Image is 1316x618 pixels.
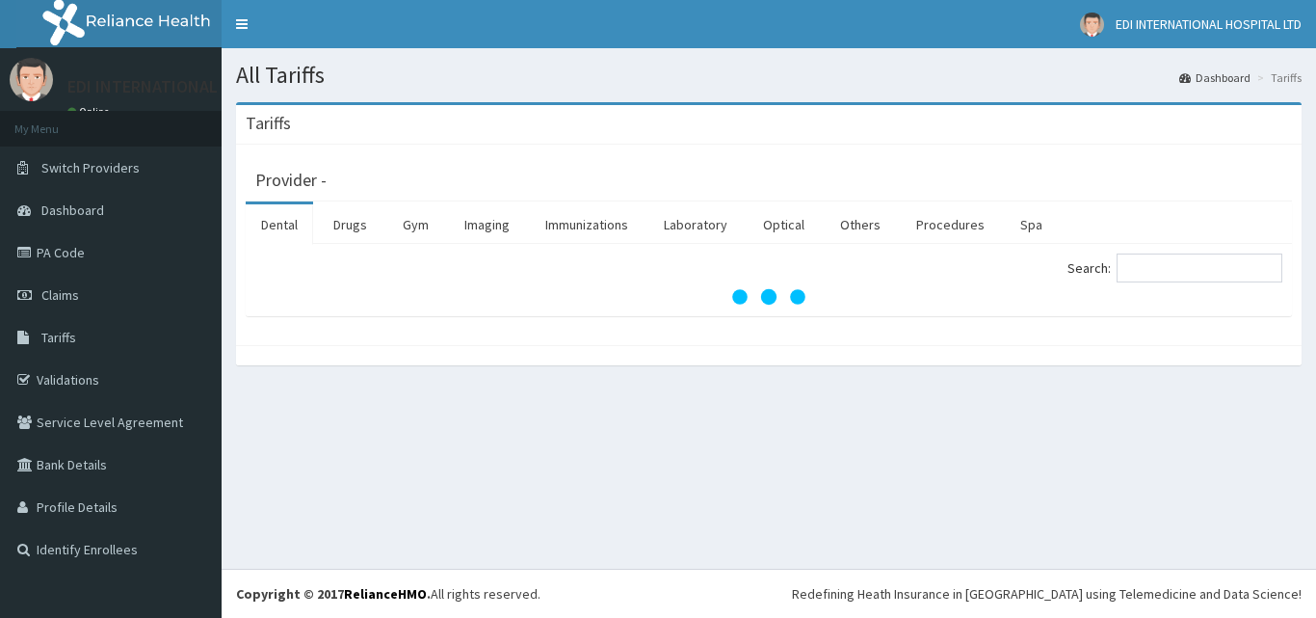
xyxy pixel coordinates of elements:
[246,115,291,132] h3: Tariffs
[1080,13,1104,37] img: User Image
[344,585,427,603] a: RelianceHMO
[1117,254,1282,282] input: Search:
[1067,254,1282,282] label: Search:
[67,78,329,95] p: EDI INTERNATIONAL HOSPITAL LTD
[1252,69,1302,86] li: Tariffs
[792,584,1302,604] div: Redefining Heath Insurance in [GEOGRAPHIC_DATA] using Telemedicine and Data Science!
[530,204,644,245] a: Immunizations
[318,204,382,245] a: Drugs
[41,202,104,219] span: Dashboard
[730,258,807,336] svg: audio-loading
[41,159,140,176] span: Switch Providers
[236,63,1302,88] h1: All Tariffs
[236,585,431,603] strong: Copyright © 2017 .
[41,329,76,346] span: Tariffs
[67,105,114,119] a: Online
[1116,15,1302,33] span: EDI INTERNATIONAL HOSPITAL LTD
[255,172,327,189] h3: Provider -
[825,204,896,245] a: Others
[10,58,53,101] img: User Image
[1005,204,1058,245] a: Spa
[222,569,1316,618] footer: All rights reserved.
[41,286,79,304] span: Claims
[246,204,313,245] a: Dental
[449,204,525,245] a: Imaging
[1179,69,1250,86] a: Dashboard
[901,204,1000,245] a: Procedures
[387,204,444,245] a: Gym
[648,204,743,245] a: Laboratory
[748,204,820,245] a: Optical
